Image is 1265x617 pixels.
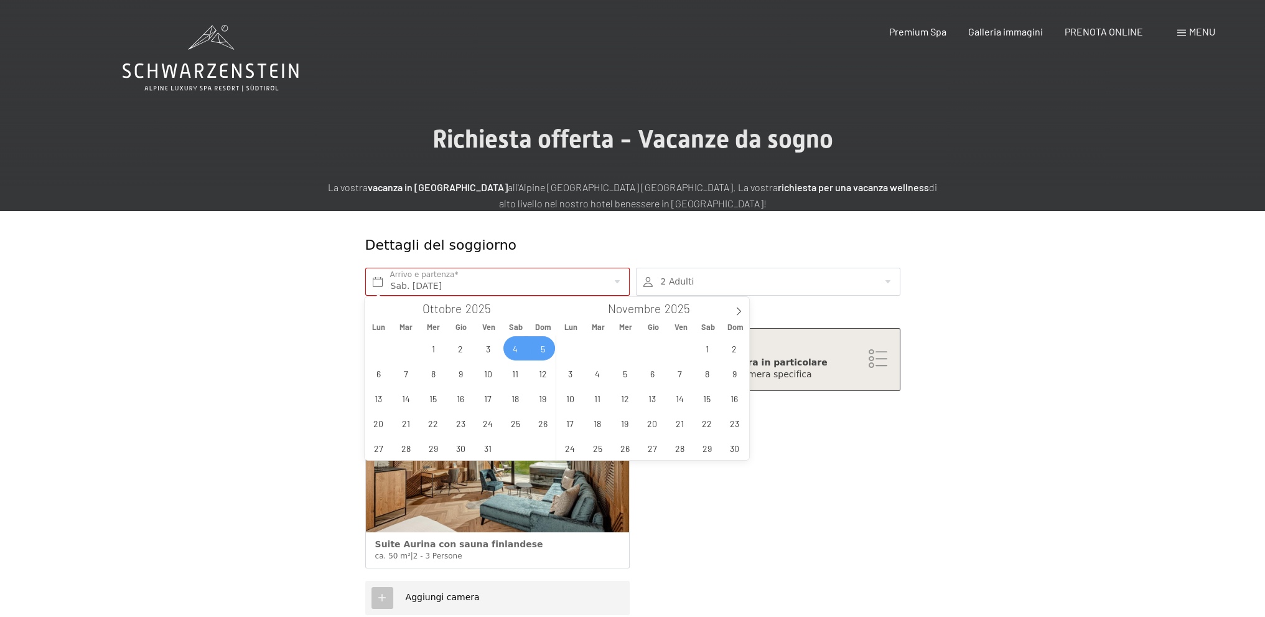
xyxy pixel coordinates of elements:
[968,26,1043,37] a: Galleria immagini
[368,181,508,193] strong: vacanza in [GEOGRAPHIC_DATA]
[640,323,667,331] span: Gio
[475,323,502,331] span: Ven
[394,436,418,460] span: Ottobre 28, 2025
[394,411,418,435] span: Ottobre 21, 2025
[558,386,582,410] span: Novembre 10, 2025
[530,323,557,331] span: Dom
[612,323,640,331] span: Mer
[586,361,610,385] span: Novembre 4, 2025
[558,411,582,435] span: Novembre 17, 2025
[722,361,747,385] span: Novembre 9, 2025
[375,552,411,560] span: ca. 50 m²
[375,539,543,549] span: Suite Aurina con sauna finlandese
[695,336,719,360] span: Novembre 1, 2025
[322,179,944,211] p: La vostra all'Alpine [GEOGRAPHIC_DATA] [GEOGRAPHIC_DATA]. La vostra di alto livello nel nostro ho...
[476,411,500,435] span: Ottobre 24, 2025
[462,301,503,316] input: Year
[778,181,929,193] strong: richiesta per una vacanza wellness
[447,323,475,331] span: Gio
[366,411,391,435] span: Ottobre 20, 2025
[366,436,391,460] span: Ottobre 27, 2025
[640,411,665,435] span: Novembre 20, 2025
[365,236,810,255] div: Dettagli del soggiorno
[608,303,661,315] span: Novembre
[586,386,610,410] span: Novembre 11, 2025
[585,323,612,331] span: Mar
[667,323,694,331] span: Ven
[366,361,391,385] span: Ottobre 6, 2025
[420,323,447,331] span: Mer
[695,411,719,435] span: Novembre 22, 2025
[365,323,392,331] span: Lun
[503,386,528,410] span: Ottobre 18, 2025
[421,411,446,435] span: Ottobre 22, 2025
[586,436,610,460] span: Novembre 25, 2025
[502,323,530,331] span: Sab
[531,386,555,410] span: Ottobre 19, 2025
[449,336,473,360] span: Ottobre 2, 2025
[640,361,665,385] span: Novembre 6, 2025
[649,369,887,381] div: Vorrei scegliere una camera specifica
[531,411,555,435] span: Ottobre 26, 2025
[531,336,555,360] span: Ottobre 5, 2025
[613,436,637,460] span: Novembre 26, 2025
[432,125,833,154] span: Richiesta offerta - Vacanze da sogno
[889,26,946,37] a: Premium Spa
[586,411,610,435] span: Novembre 18, 2025
[411,552,413,560] span: |
[413,552,462,560] span: 2 - 3 Persone
[613,411,637,435] span: Novembre 19, 2025
[558,361,582,385] span: Novembre 3, 2025
[668,386,692,410] span: Novembre 14, 2025
[531,361,555,385] span: Ottobre 12, 2025
[695,436,719,460] span: Novembre 29, 2025
[394,361,418,385] span: Ottobre 7, 2025
[449,361,473,385] span: Ottobre 9, 2025
[668,436,692,460] span: Novembre 28, 2025
[722,436,747,460] span: Novembre 30, 2025
[503,411,528,435] span: Ottobre 25, 2025
[421,386,446,410] span: Ottobre 15, 2025
[393,323,420,331] span: Mar
[640,436,665,460] span: Novembre 27, 2025
[449,386,473,410] span: Ottobre 16, 2025
[503,361,528,385] span: Ottobre 11, 2025
[421,361,446,385] span: Ottobre 8, 2025
[394,386,418,410] span: Ottobre 14, 2025
[366,386,391,410] span: Ottobre 13, 2025
[722,411,747,435] span: Novembre 23, 2025
[722,386,747,410] span: Novembre 16, 2025
[694,323,722,331] span: Sab
[1065,26,1143,37] a: PRENOTA ONLINE
[406,592,480,602] span: Aggiungi camera
[557,323,584,331] span: Lun
[449,411,473,435] span: Ottobre 23, 2025
[421,436,446,460] span: Ottobre 29, 2025
[668,411,692,435] span: Novembre 21, 2025
[695,386,719,410] span: Novembre 15, 2025
[661,301,702,316] input: Year
[476,336,500,360] span: Ottobre 3, 2025
[722,323,749,331] span: Dom
[476,436,500,460] span: Ottobre 31, 2025
[449,436,473,460] span: Ottobre 30, 2025
[1189,26,1215,37] span: Menu
[613,386,637,410] span: Novembre 12, 2025
[613,361,637,385] span: Novembre 5, 2025
[366,420,629,532] img: Suite Aurina con sauna finlandese
[421,336,446,360] span: Ottobre 1, 2025
[695,361,719,385] span: Novembre 8, 2025
[476,361,500,385] span: Ottobre 10, 2025
[640,386,665,410] span: Novembre 13, 2025
[558,436,582,460] span: Novembre 24, 2025
[722,336,747,360] span: Novembre 2, 2025
[476,386,500,410] span: Ottobre 17, 2025
[422,303,462,315] span: Ottobre
[649,357,887,369] div: Prenotare una camera in particolare
[668,361,692,385] span: Novembre 7, 2025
